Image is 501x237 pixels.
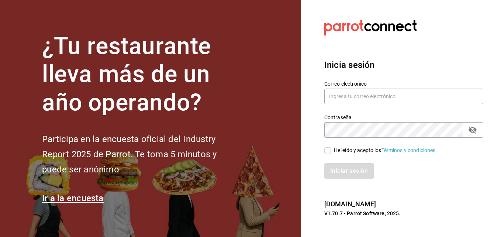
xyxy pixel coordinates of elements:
label: Contraseña [324,114,483,120]
label: Correo electrónico [324,81,483,86]
h3: Inicia sesión [324,58,483,72]
a: Ir a la encuesta [42,193,104,203]
a: [DOMAIN_NAME] [324,200,376,208]
p: V1.70.7 - Parrot Software, 2025. [324,210,483,217]
input: Ingresa tu correo electrónico [324,89,483,104]
button: passwordField [466,124,479,136]
h2: Participa en la encuesta oficial del Industry Report 2025 de Parrot. Te toma 5 minutos y puede se... [42,132,241,177]
h1: ¿Tu restaurante lleva más de un año operando? [42,32,241,117]
div: He leído y acepto los [334,147,437,154]
a: Términos y condiciones. [381,147,437,153]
